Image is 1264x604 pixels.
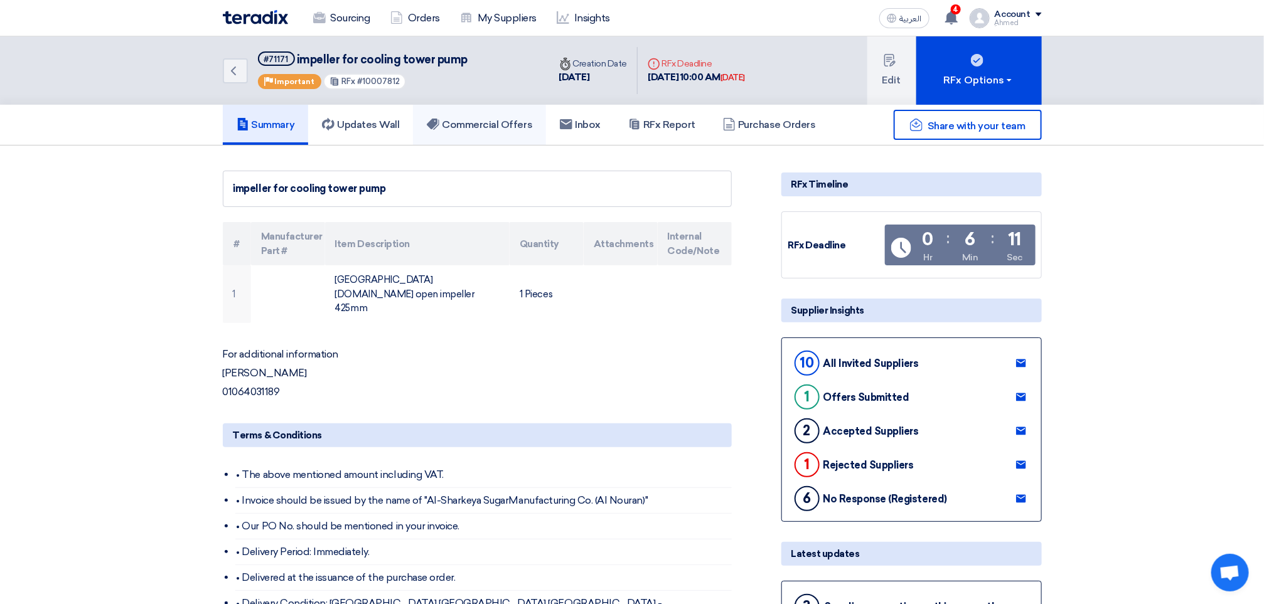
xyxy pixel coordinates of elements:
li: • Our PO No. should be mentioned in your invoice. [235,514,732,539]
div: Offers Submitted [823,391,909,403]
a: Inbox [546,105,614,145]
a: Purchase Orders [709,105,830,145]
td: 1 Pieces [510,265,584,323]
span: Important [275,77,315,86]
h5: Summary [237,119,295,131]
span: العربية [899,14,922,23]
div: : [946,227,950,250]
li: • Invoice should be issued by the name of "Al-Sharkeya SugarManufacturing Co. (Al Nouran)" [235,488,732,514]
th: # [223,222,251,265]
li: • Delivery Period: Immediately. [235,539,732,565]
div: 0 [923,231,934,248]
span: impeller for cooling tower pump [297,53,468,66]
div: Rejected Suppliers [823,459,914,471]
div: Sec [1007,251,1023,264]
h5: Purchase Orders [723,119,816,131]
div: Creation Date [559,57,628,70]
p: 01064031189 [223,386,732,398]
img: profile_test.png [970,8,990,28]
div: Supplier Insights [781,299,1042,322]
div: : [991,227,994,250]
h5: Updates Wall [322,119,399,131]
a: Commercial Offers [413,105,546,145]
h5: Commercial Offers [427,119,532,131]
div: 1 [795,452,820,477]
div: [DATE] 10:00 AM [648,70,745,85]
div: 2 [795,418,820,443]
h5: Inbox [560,119,601,131]
td: [GEOGRAPHIC_DATA][DOMAIN_NAME] open impeller 425mm [325,265,510,323]
div: impeller for cooling tower pump [233,181,721,196]
a: Summary [223,105,309,145]
div: RFx Options [943,73,1014,88]
div: No Response (Registered) [823,493,947,505]
div: Hr [924,251,933,264]
div: Accepted Suppliers [823,425,919,437]
th: Attachments [584,222,658,265]
img: Teradix logo [223,10,288,24]
h5: impeller for cooling tower pump [258,51,468,67]
div: [DATE] [559,70,628,85]
button: العربية [879,8,929,28]
th: Internal Code/Note [658,222,732,265]
div: Latest updates [781,542,1042,566]
div: All Invited Suppliers [823,358,919,369]
a: Orders [380,4,450,32]
span: 4 [951,4,961,14]
a: My Suppliers [450,4,547,32]
li: • Delivered at the issuance of the purchase order. [235,565,732,591]
div: #71171 [264,55,289,63]
div: 6 [795,486,820,511]
div: 10 [795,351,820,376]
span: #10007812 [357,77,400,86]
a: Updates Wall [308,105,413,145]
div: 11 [1008,231,1021,248]
li: • The above mentioned amount including VAT. [235,462,732,488]
div: ِAhmed [995,19,1042,26]
a: Sourcing [303,4,380,32]
div: Min [962,251,978,264]
a: Open chat [1211,554,1249,591]
div: RFx Timeline [781,172,1042,196]
div: RFx Deadline [648,57,745,70]
div: Account [995,9,1031,20]
span: Terms & Conditions [233,428,322,442]
td: 1 [223,265,251,323]
a: Insights [547,4,620,32]
p: For additional information [223,348,732,361]
h5: RFx Report [628,119,695,131]
div: [DATE] [720,72,745,84]
span: Share with your team [928,120,1025,132]
th: Quantity [510,222,584,265]
th: Manufacturer Part # [251,222,325,265]
div: 6 [965,231,976,248]
button: Edit [867,36,916,105]
a: RFx Report [614,105,709,145]
button: RFx Options [916,36,1042,105]
span: RFx [341,77,355,86]
div: RFx Deadline [788,238,882,253]
th: Item Description [325,222,510,265]
p: [PERSON_NAME] [223,367,732,379]
div: 1 [795,384,820,410]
